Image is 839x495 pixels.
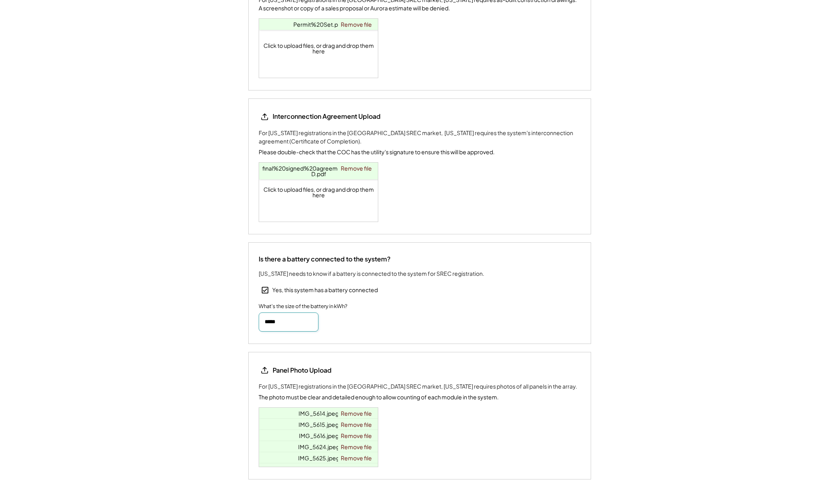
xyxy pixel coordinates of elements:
div: The photo must be clear and detailed enough to allow counting of each module in the system. [259,393,499,401]
a: IMG_5616.jpeg [299,432,339,439]
a: Remove file [338,19,375,30]
a: IMG_5615.jpeg [299,421,339,428]
a: Remove file [338,163,375,174]
a: Permit%20Set.pdf [293,21,344,28]
a: Remove file [338,408,375,419]
div: Interconnection Agreement Upload [273,112,381,121]
div: Click to upload files, or drag and drop them here [259,163,379,222]
a: Remove file [338,452,375,464]
a: Remove file [338,464,375,475]
a: IMG_5625.jpeg [298,454,340,462]
div: [US_STATE] needs to know if a battery is connected to the system for SREC registration. [259,269,484,278]
div: For [US_STATE] registrations in the [GEOGRAPHIC_DATA] SREC market, [US_STATE] requires the system... [259,129,581,145]
div: Please double-check that the COC has the utility's signature to ensure this will be approved. [259,148,495,156]
a: Remove file [338,419,375,430]
a: IMG_5627.jpeg [299,466,339,473]
div: For [US_STATE] registrations in the [GEOGRAPHIC_DATA] SREC market, [US_STATE] requires photos of ... [259,382,577,391]
a: final%20signed%20agreement%5B69%5D.pdf [262,165,375,177]
div: What's the size of the battery in kWh? [259,302,347,310]
a: Remove file [338,430,375,441]
div: Panel Photo Upload [273,366,332,375]
div: Is there a battery connected to the system? [259,255,391,263]
a: IMG_5624.jpeg [298,443,340,450]
a: Remove file [338,441,375,452]
div: Yes, this system has a battery connected [272,286,378,294]
a: IMG_5614.jpeg [299,410,339,417]
div: Click to upload files, or drag and drop them here [259,19,379,78]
